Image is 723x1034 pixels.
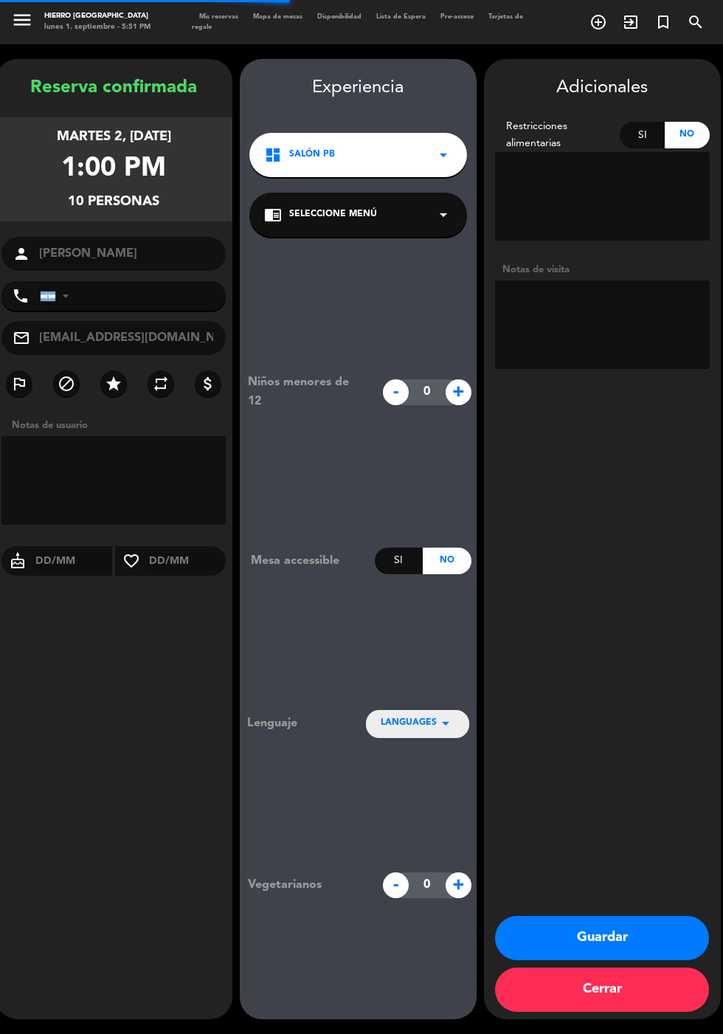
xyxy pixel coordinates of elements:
[620,122,665,148] div: Si
[264,146,282,164] i: dashboard
[654,13,672,31] i: turned_in_not
[44,22,151,33] div: lunes 1. septiembre - 5:51 PM
[495,74,710,103] div: Adicionales
[148,552,226,571] input: DD/MM
[369,13,433,20] span: Lista de Espera
[11,9,33,35] button: menu
[375,548,423,574] div: Si
[495,262,710,278] div: Notas de visita
[57,126,171,148] div: martes 2, [DATE]
[687,13,705,31] i: search
[446,379,471,405] span: +
[240,551,375,571] div: Mesa accessible
[10,375,28,393] i: outlined_flag
[44,11,151,22] div: Hierro [GEOGRAPHIC_DATA]
[34,552,113,571] input: DD/MM
[247,714,342,733] div: Lenguaje
[61,148,166,191] div: 1:00 PM
[105,375,122,393] i: star
[437,714,454,732] i: arrow_drop_down
[665,122,710,148] div: No
[433,13,481,20] span: Pre-acceso
[264,206,282,224] i: chrome_reader_mode
[495,916,709,960] button: Guardar
[199,375,217,393] i: attach_money
[68,191,159,213] div: 10 personas
[246,13,310,20] span: Mapa de mesas
[435,206,452,224] i: arrow_drop_down
[58,375,75,393] i: block
[446,872,471,898] span: +
[1,552,34,570] i: cake
[435,146,452,164] i: arrow_drop_down
[115,552,148,570] i: favorite_border
[11,9,33,31] i: menu
[192,13,246,20] span: Mis reservas
[289,148,335,162] span: Salón PB
[237,875,375,895] div: Vegetarianos
[589,13,607,31] i: add_circle_outline
[495,968,709,1012] button: Cerrar
[41,282,75,310] div: Argentina: +54
[13,245,30,263] i: person
[383,872,409,898] span: -
[237,373,375,411] div: Niños menores de 12
[240,74,477,103] div: Experiencia
[13,329,30,347] i: mail_outline
[495,118,620,152] div: Restricciones alimentarias
[423,548,471,574] div: No
[383,379,409,405] span: -
[289,207,377,222] span: Seleccione Menú
[12,287,30,305] i: phone
[381,716,437,731] span: LANGUAGES
[152,375,170,393] i: repeat
[622,13,640,31] i: exit_to_app
[4,418,232,433] div: Notas de usuario
[310,13,369,20] span: Disponibilidad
